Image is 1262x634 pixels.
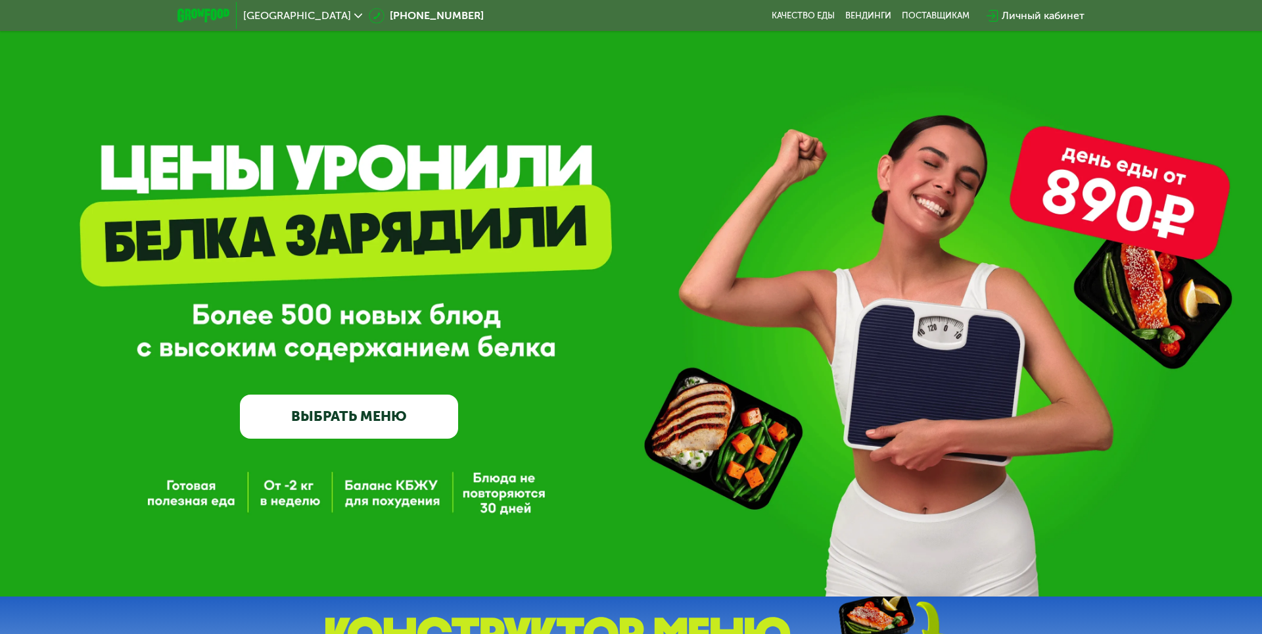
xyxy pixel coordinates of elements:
[1002,8,1085,24] div: Личный кабинет
[845,11,891,21] a: Вендинги
[369,8,484,24] a: [PHONE_NUMBER]
[772,11,835,21] a: Качество еды
[902,11,970,21] div: поставщикам
[240,395,458,439] a: ВЫБРАТЬ МЕНЮ
[243,11,351,21] span: [GEOGRAPHIC_DATA]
